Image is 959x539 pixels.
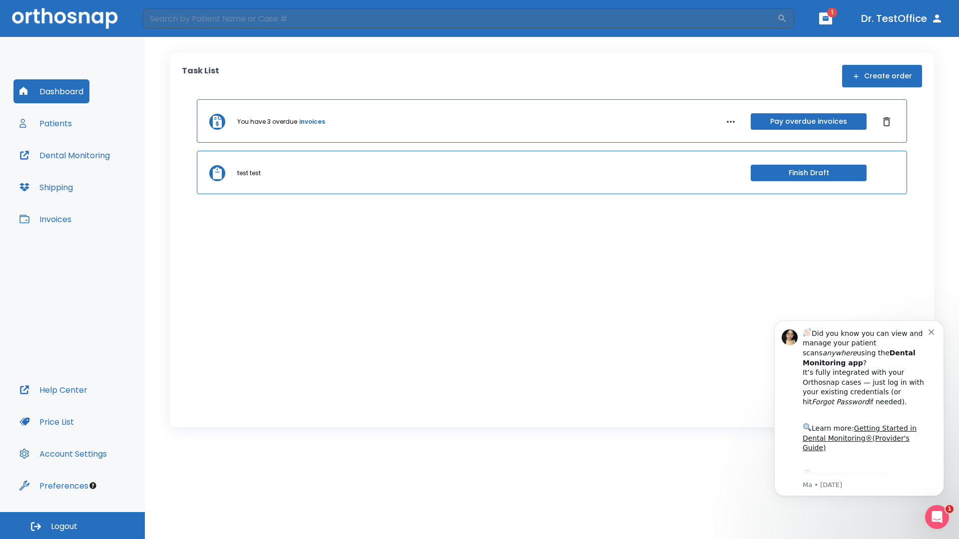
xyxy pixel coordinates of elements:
[237,169,261,178] p: test test
[143,8,777,28] input: Search by Patient Name or Case #
[13,378,93,402] button: Help Center
[13,207,77,231] button: Invoices
[12,8,118,28] img: Orthosnap
[925,505,949,529] iframe: Intercom live chat
[879,114,895,130] button: Dismiss
[182,65,219,87] p: Task List
[13,79,89,103] button: Dashboard
[51,521,77,532] span: Logout
[842,65,922,87] button: Create order
[237,117,297,126] p: You have 3 overdue
[13,442,113,466] button: Account Settings
[857,9,947,27] button: Dr. TestOffice
[827,7,837,17] span: 1
[751,113,867,130] button: Pay overdue invoices
[88,481,97,490] div: Tooltip anchor
[751,165,867,181] button: Finish Draft
[13,143,116,167] button: Dental Monitoring
[299,117,325,126] a: invoices
[13,474,94,498] button: Preferences
[946,505,954,513] span: 1
[13,175,79,199] button: Shipping
[759,308,959,534] iframe: Intercom notifications message
[13,410,80,434] button: Price List
[13,111,78,135] button: Patients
